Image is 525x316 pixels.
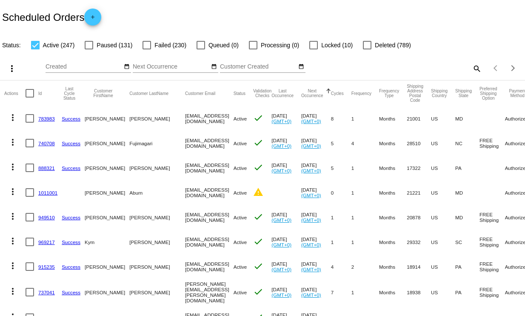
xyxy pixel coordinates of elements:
mat-cell: 1 [331,205,351,230]
mat-cell: 17322 [407,155,431,180]
span: Queued (0) [208,40,239,50]
a: Success [62,165,80,171]
button: Change sorting for CustomerEmail [185,91,215,96]
mat-cell: 20878 [407,205,431,230]
mat-cell: FREE Shipping [479,230,505,254]
a: (GMT+0) [301,168,321,173]
mat-cell: [PERSON_NAME][EMAIL_ADDRESS][PERSON_NAME][DOMAIN_NAME] [185,279,234,305]
mat-cell: [PERSON_NAME] [129,106,185,131]
mat-cell: US [431,279,455,305]
mat-icon: more_vert [8,236,18,246]
mat-cell: Months [379,155,407,180]
mat-icon: more_vert [8,162,18,172]
a: (GMT+0) [301,192,321,198]
mat-header-cell: Validation Checks [253,80,271,106]
mat-cell: FREE Shipping [479,279,505,305]
span: Active [234,141,247,146]
mat-icon: more_vert [8,286,18,296]
mat-cell: [PERSON_NAME] [85,131,129,155]
button: Change sorting for PreferredShippingOption [479,86,497,101]
mat-cell: [DATE] [301,180,331,205]
a: (GMT+0) [271,118,291,124]
mat-cell: 1 [351,205,379,230]
input: Customer Created [220,63,297,70]
mat-cell: [DATE] [301,254,331,279]
mat-cell: PA [455,279,479,305]
a: (GMT+0) [271,143,291,149]
mat-icon: check [253,287,263,297]
mat-cell: 7 [331,279,351,305]
mat-cell: US [431,155,455,180]
mat-icon: more_vert [8,137,18,147]
mat-cell: [PERSON_NAME] [85,155,129,180]
mat-cell: [PERSON_NAME] [85,180,129,205]
button: Change sorting for ShippingState [455,89,472,98]
button: Change sorting for CustomerLastName [129,91,168,96]
mat-cell: [EMAIL_ADDRESS][DOMAIN_NAME] [185,205,234,230]
a: 949510 [38,215,55,220]
a: Success [62,116,80,121]
mat-cell: 1 [331,230,351,254]
mat-cell: Fujimagari [129,131,185,155]
button: Change sorting for LastProcessingCycleId [62,86,77,101]
mat-cell: FREE Shipping [479,254,505,279]
a: 783983 [38,116,55,121]
button: Change sorting for LastOccurrenceUtc [271,89,294,98]
mat-cell: 1 [351,180,379,205]
span: Locked (10) [321,40,353,50]
a: (GMT+0) [271,242,291,247]
mat-cell: [EMAIL_ADDRESS][DOMAIN_NAME] [185,230,234,254]
mat-cell: [PERSON_NAME] [85,106,129,131]
mat-icon: date_range [211,63,217,70]
mat-cell: 1 [351,279,379,305]
mat-cell: 21001 [407,106,431,131]
mat-cell: Kym [85,230,129,254]
mat-cell: Months [379,205,407,230]
mat-cell: [DATE] [271,106,301,131]
mat-cell: [DATE] [301,106,331,131]
mat-cell: US [431,131,455,155]
a: (GMT+0) [301,292,321,298]
a: (GMT+0) [301,217,321,223]
button: Change sorting for Frequency [351,91,371,96]
a: 740708 [38,141,55,146]
mat-icon: more_vert [7,63,17,74]
mat-cell: [DATE] [301,131,331,155]
mat-cell: Months [379,254,407,279]
mat-cell: [EMAIL_ADDRESS][DOMAIN_NAME] [185,131,234,155]
mat-cell: [PERSON_NAME] [129,279,185,305]
a: Success [62,215,80,220]
mat-icon: warning [253,187,263,197]
span: Active (247) [43,40,75,50]
mat-cell: 4 [351,131,379,155]
mat-cell: 1 [351,155,379,180]
mat-cell: Months [379,131,407,155]
mat-cell: Aburn [129,180,185,205]
mat-cell: [EMAIL_ADDRESS][DOMAIN_NAME] [185,254,234,279]
mat-icon: check [253,138,263,148]
span: Active [234,116,247,121]
button: Next page [505,60,522,77]
mat-icon: check [253,113,263,123]
span: Active [234,264,247,270]
mat-cell: 28510 [407,131,431,155]
mat-cell: FREE Shipping [479,205,505,230]
mat-cell: US [431,106,455,131]
mat-cell: 18938 [407,279,431,305]
mat-cell: SC [455,230,479,254]
mat-icon: check [253,212,263,222]
mat-icon: more_vert [8,187,18,197]
span: Deleted (789) [375,40,411,50]
mat-icon: check [253,236,263,247]
mat-cell: [PERSON_NAME] [85,205,129,230]
mat-cell: 21221 [407,180,431,205]
mat-cell: MD [455,180,479,205]
mat-icon: search [471,62,482,75]
input: Created [46,63,122,70]
mat-cell: US [431,230,455,254]
a: (GMT+0) [301,143,321,149]
mat-cell: [DATE] [271,205,301,230]
mat-cell: 0 [331,180,351,205]
a: Success [62,290,80,295]
mat-icon: more_vert [8,261,18,271]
